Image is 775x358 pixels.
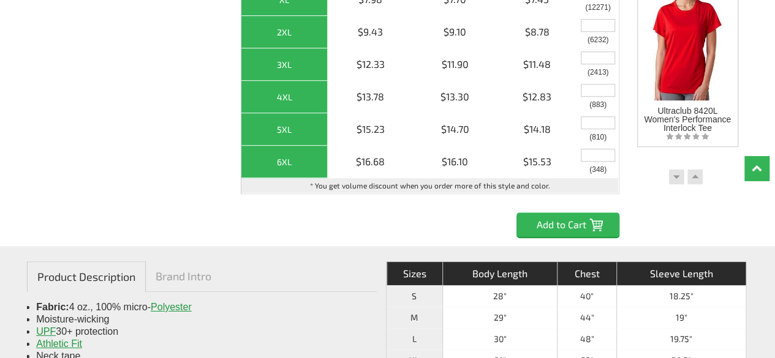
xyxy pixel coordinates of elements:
th: S [387,285,442,307]
span: Inventory [588,36,609,43]
td: $16.10 [414,146,497,178]
th: Body Length [442,262,557,285]
td: 19" [616,307,746,328]
td: 28" [442,285,557,307]
li: Moisture-wicking [36,313,368,326]
td: $16.68 [328,146,414,178]
td: $11.90 [414,48,497,81]
a: UPF [36,326,56,337]
span: Inventory [589,166,607,173]
td: $15.23 [328,113,414,146]
td: $9.43 [328,16,414,48]
th: 3XL [241,48,327,81]
img: listing_empty_star.svg [666,132,709,140]
td: 19.75" [616,328,746,349]
li: 30+ protection [36,326,368,338]
a: Product Description [27,261,146,292]
td: $15.53 [497,146,578,178]
a: Brand Intro [146,261,221,291]
th: Chest [557,262,616,285]
a: Athletic Fit [36,338,82,349]
th: 4XL [241,81,327,113]
td: $13.78 [328,81,414,113]
td: 29" [442,307,557,328]
td: 18.25" [616,285,746,307]
th: Sleeve Length [616,262,746,285]
td: $8.78 [497,16,578,48]
th: Sizes [387,262,442,285]
td: 30" [442,328,557,349]
li: 4 oz., 100% micro- [36,301,368,313]
td: $14.70 [414,113,497,146]
td: $13.30 [414,81,497,113]
th: 2XL [241,16,327,48]
td: $14.18 [497,113,578,146]
span: Ultraclub 8420L Women's Performance Interlock Tee [644,106,731,133]
span: Inventory [589,101,607,108]
a: Top [744,156,769,181]
td: $11.48 [497,48,578,81]
th: 6XL [241,146,327,178]
span: Inventory [585,4,610,11]
td: 40" [557,285,616,307]
td: $9.10 [414,16,497,48]
td: * You get volume discount when you order more of this style and color. [241,178,619,193]
td: 44" [557,307,616,328]
td: $12.83 [497,81,578,113]
th: M [387,307,442,328]
a: Polyester [151,302,192,312]
td: 48" [557,328,616,349]
span: Fabric: [36,302,69,312]
td: $12.33 [328,48,414,81]
th: L [387,328,442,349]
input: Add to Cart [516,212,619,237]
th: 5XL [241,113,327,146]
span: Inventory [589,133,607,141]
span: Inventory [588,69,609,76]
